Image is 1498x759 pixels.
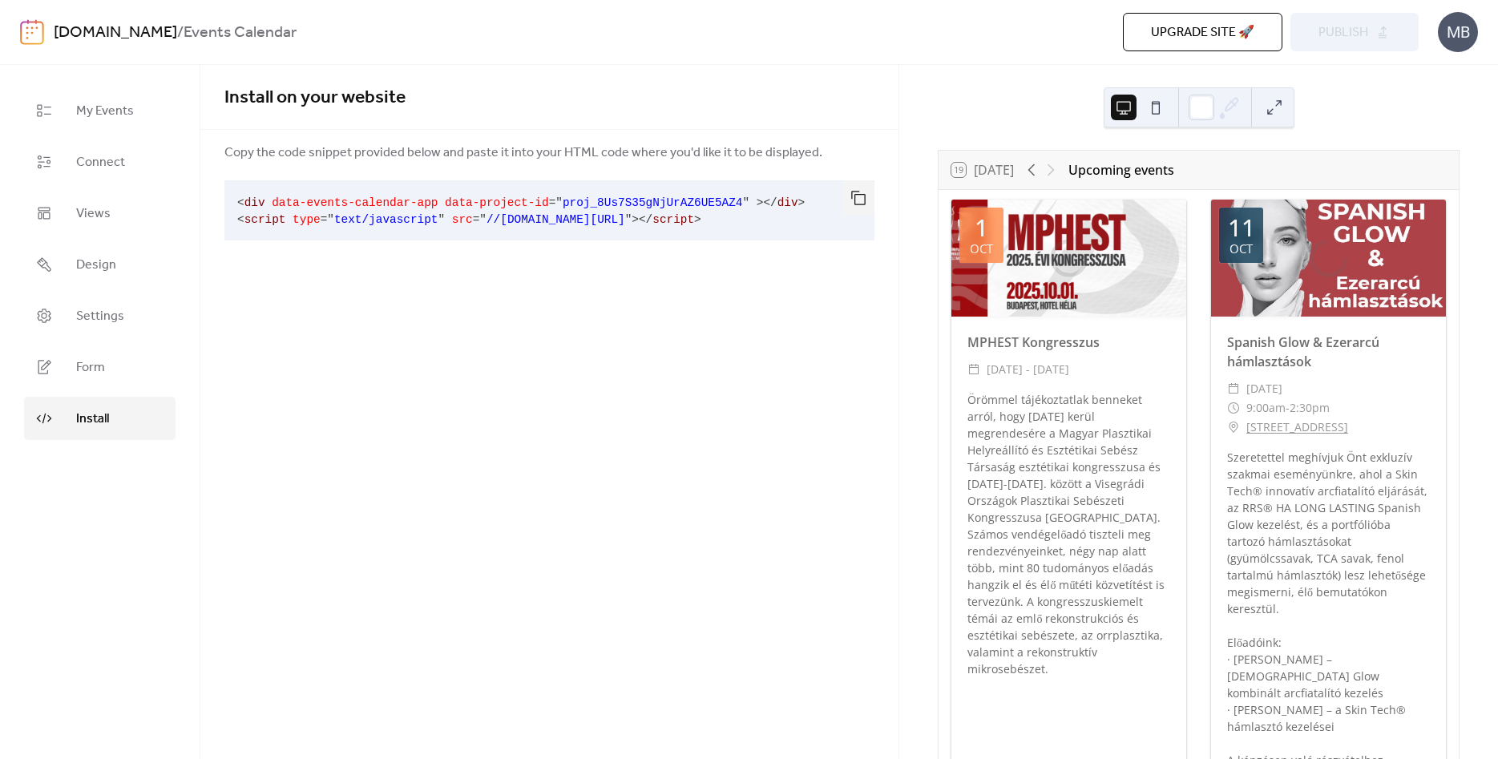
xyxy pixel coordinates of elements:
div: Oct [1229,243,1253,255]
span: Install on your website [224,80,406,115]
span: Views [76,204,111,224]
div: ​ [967,360,980,379]
b: Events Calendar [184,18,297,48]
span: > [694,213,701,226]
a: Install [24,397,176,440]
span: [DATE] [1246,379,1282,398]
span: data-events-calendar-app [272,196,438,209]
span: > [798,196,806,209]
div: 11 [1228,216,1255,240]
span: script [652,213,694,226]
span: " [479,213,487,226]
span: - [1286,398,1290,418]
div: MB [1438,12,1478,52]
div: Oct [970,243,993,255]
div: ​ [1227,418,1240,437]
div: 1 [975,216,988,240]
span: </ [639,213,652,226]
span: Upgrade site 🚀 [1151,23,1254,42]
a: Design [24,243,176,286]
a: Form [24,345,176,389]
a: My Events [24,89,176,132]
img: logo [20,19,44,45]
div: Örömmel tájékoztatlak benneket arról, hogy [DATE] kerül megrendesére a Magyar Plasztikai Helyreál... [951,391,1186,677]
span: type [293,213,321,226]
span: = [473,213,480,226]
a: [DOMAIN_NAME] [54,18,177,48]
span: </ [763,196,777,209]
a: Connect [24,140,176,184]
span: [DATE] - [DATE] [987,360,1069,379]
span: " [327,213,334,226]
span: data-project-id [445,196,549,209]
span: Design [76,256,116,275]
span: 9:00am [1246,398,1286,418]
div: Spanish Glow & Ezerarcú hámlasztások [1211,333,1446,371]
span: proj_8Us7S35gNjUrAZ6UE5AZ4 [563,196,743,209]
a: Views [24,192,176,235]
span: Copy the code snippet provided below and paste it into your HTML code where you'd like it to be d... [224,143,822,163]
span: " [742,196,749,209]
span: Settings [76,307,124,326]
span: " [625,213,632,226]
span: My Events [76,102,134,121]
div: ​ [1227,398,1240,418]
div: ​ [1227,379,1240,398]
a: Settings [24,294,176,337]
span: = [321,213,328,226]
b: / [177,18,184,48]
span: Form [76,358,105,377]
span: div [244,196,265,209]
span: Connect [76,153,125,172]
span: script [244,213,286,226]
div: Upcoming events [1068,160,1174,180]
span: text/javascript [334,213,438,226]
span: = [549,196,556,209]
button: Upgrade site 🚀 [1123,13,1282,51]
span: > [632,213,639,226]
span: < [237,196,244,209]
span: div [777,196,798,209]
span: < [237,213,244,226]
span: " [555,196,563,209]
span: src [452,213,473,226]
span: " [438,213,445,226]
a: [STREET_ADDRESS] [1246,418,1348,437]
span: 2:30pm [1290,398,1330,418]
div: MPHEST Kongresszus [951,333,1186,352]
span: > [757,196,764,209]
span: //[DOMAIN_NAME][URL] [487,213,625,226]
span: Install [76,410,109,429]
